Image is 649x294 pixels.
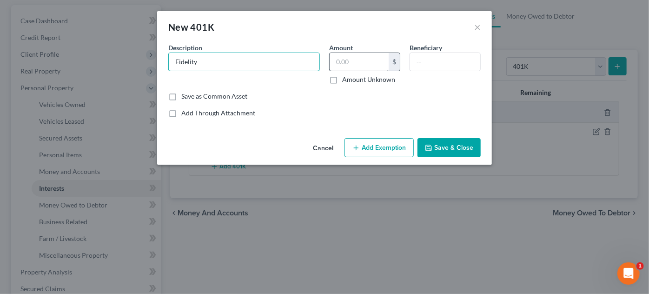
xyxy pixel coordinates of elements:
[168,44,202,52] span: Description
[344,138,414,158] button: Add Exemption
[169,53,319,71] input: Describe...
[417,138,481,158] button: Save & Close
[181,92,247,101] label: Save as Common Asset
[181,108,255,118] label: Add Through Attachment
[342,75,395,84] label: Amount Unknown
[474,21,481,33] button: ×
[168,20,214,33] div: New 401K
[305,139,341,158] button: Cancel
[636,262,644,270] span: 1
[329,43,353,53] label: Amount
[389,53,400,71] div: $
[410,53,480,71] input: --
[410,43,442,53] label: Beneficiary
[617,262,640,285] iframe: Intercom live chat
[330,53,389,71] input: 0.00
